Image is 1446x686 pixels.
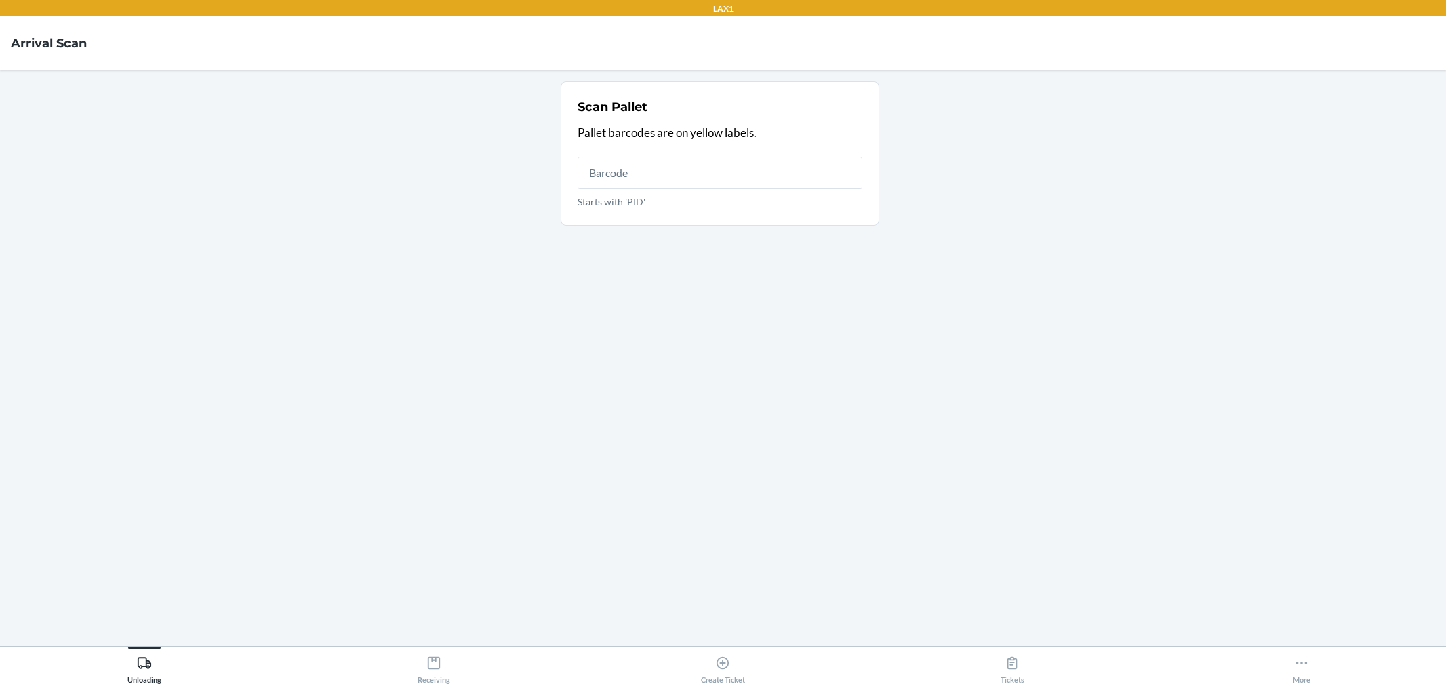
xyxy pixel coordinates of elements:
div: Unloading [127,650,161,684]
div: Tickets [1001,650,1024,684]
h4: Arrival Scan [11,35,87,52]
div: Receiving [418,650,450,684]
button: Receiving [289,647,579,684]
button: More [1157,647,1446,684]
h2: Scan Pallet [578,98,647,116]
p: LAX1 [713,3,734,15]
div: Create Ticket [701,650,745,684]
div: More [1293,650,1310,684]
button: Create Ticket [578,647,868,684]
p: Pallet barcodes are on yellow labels. [578,124,862,142]
button: Tickets [868,647,1157,684]
p: Starts with 'PID' [578,195,862,209]
input: Starts with 'PID' [578,157,862,189]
